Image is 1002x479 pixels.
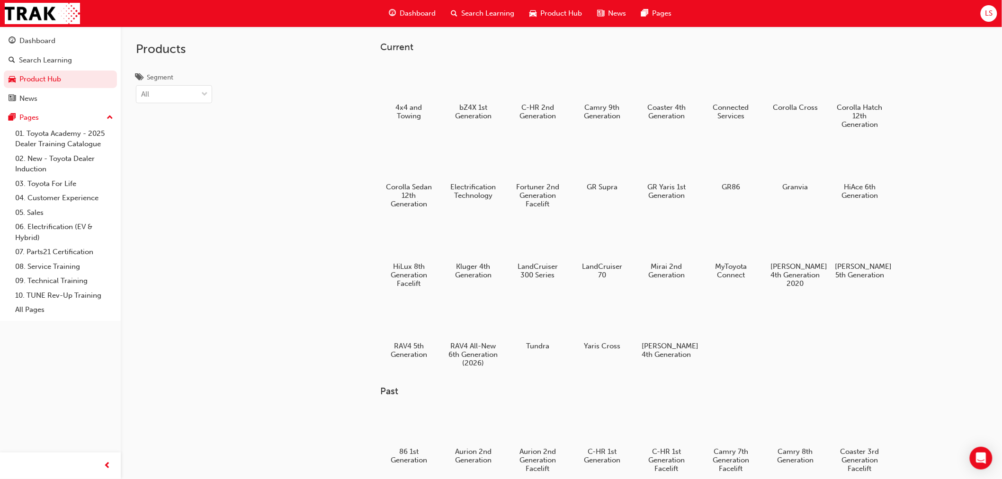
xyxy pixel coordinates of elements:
h5: Kluger 4th Generation [448,262,498,279]
a: 86 1st Generation [381,405,438,468]
a: 03. Toyota For Life [11,177,117,191]
div: News [19,93,37,104]
a: RAV4 All-New 6th Generation (2026) [445,299,502,371]
h5: MyToyota Connect [706,262,756,279]
a: news-iconNews [590,4,634,23]
a: Camry 7th Generation Facelift [703,405,760,477]
span: car-icon [9,75,16,84]
h2: Products [136,42,212,57]
span: LS [985,8,993,19]
a: 4x4 and Towing [381,60,438,124]
a: Corolla Hatch 12th Generation [832,60,888,132]
div: Segment [147,73,173,82]
h5: Corolla Hatch 12th Generation [835,103,885,129]
h5: Mirai 2nd Generation [642,262,691,279]
span: Dashboard [400,8,436,19]
a: Camry 8th Generation [767,405,824,468]
h5: C-HR 1st Generation Facelift [642,447,691,473]
span: guage-icon [9,37,16,45]
h3: Current [381,42,919,53]
a: RAV4 5th Generation [381,299,438,362]
h5: GR Yaris 1st Generation [642,183,691,200]
button: DashboardSearch LearningProduct HubNews [4,30,117,109]
h5: Yaris Cross [577,342,627,350]
h5: RAV4 5th Generation [384,342,434,359]
h5: 4x4 and Towing [384,103,434,120]
h5: Camry 8th Generation [770,447,820,464]
span: car-icon [530,8,537,19]
span: prev-icon [104,460,111,472]
a: [PERSON_NAME] 4th Generation 2020 [767,219,824,291]
h5: GR Supra [577,183,627,191]
span: pages-icon [642,8,649,19]
a: pages-iconPages [634,4,680,23]
h5: RAV4 All-New 6th Generation (2026) [448,342,498,367]
h5: Connected Services [706,103,756,120]
a: car-iconProduct Hub [522,4,590,23]
span: Pages [653,8,672,19]
h5: Coaster 3rd Generation Facelift [835,447,885,473]
a: Corolla Sedan 12th Generation [381,140,438,212]
h5: Fortuner 2nd Generation Facelift [513,183,563,208]
a: Coaster 4th Generation [638,60,695,124]
a: C-HR 2nd Generation [510,60,566,124]
span: News [608,8,626,19]
a: HiLux 8th Generation Facelift [381,219,438,291]
a: LandCruiser 70 [574,219,631,283]
span: tags-icon [136,74,143,82]
h5: Camry 7th Generation Facelift [706,447,756,473]
a: C-HR 1st Generation [574,405,631,468]
a: Aurion 2nd Generation [445,405,502,468]
a: GR86 [703,140,760,195]
a: HiAce 6th Generation [832,140,888,203]
a: Camry 9th Generation [574,60,631,124]
h5: Aurion 2nd Generation [448,447,498,464]
a: Granvia [767,140,824,195]
button: LS [981,5,997,22]
a: Tundra [510,299,566,354]
a: All Pages [11,302,117,317]
a: Mirai 2nd Generation [638,219,695,283]
h5: LandCruiser 70 [577,262,627,279]
h5: [PERSON_NAME] 4th Generation [642,342,691,359]
h5: bZ4X 1st Generation [448,103,498,120]
h5: Electrification Technology [448,183,498,200]
a: guage-iconDashboard [382,4,444,23]
h3: Past [381,386,919,397]
h5: Granvia [770,183,820,191]
button: Pages [4,109,117,126]
a: [PERSON_NAME] 4th Generation [638,299,695,362]
div: All [141,89,149,100]
a: search-iconSearch Learning [444,4,522,23]
div: Search Learning [19,55,72,66]
a: GR Yaris 1st Generation [638,140,695,203]
span: search-icon [9,56,15,65]
h5: GR86 [706,183,756,191]
a: Electrification Technology [445,140,502,203]
a: 07. Parts21 Certification [11,245,117,259]
div: Pages [19,112,39,123]
span: guage-icon [389,8,396,19]
h5: 86 1st Generation [384,447,434,464]
span: news-icon [9,95,16,103]
span: news-icon [598,8,605,19]
h5: Corolla Cross [770,103,820,112]
a: 01. Toyota Academy - 2025 Dealer Training Catalogue [11,126,117,151]
span: search-icon [451,8,458,19]
a: Product Hub [4,71,117,88]
a: LandCruiser 300 Series [510,219,566,283]
a: News [4,90,117,107]
div: Dashboard [19,35,55,46]
a: Coaster 3rd Generation Facelift [832,405,888,477]
span: Search Learning [462,8,515,19]
a: 06. Electrification (EV & Hybrid) [11,220,117,245]
h5: C-HR 2nd Generation [513,103,563,120]
a: Corolla Cross [767,60,824,115]
span: pages-icon [9,114,16,122]
h5: Corolla Sedan 12th Generation [384,183,434,208]
a: Fortuner 2nd Generation Facelift [510,140,566,212]
a: C-HR 1st Generation Facelift [638,405,695,477]
a: Search Learning [4,52,117,69]
h5: Camry 9th Generation [577,103,627,120]
a: 05. Sales [11,205,117,220]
